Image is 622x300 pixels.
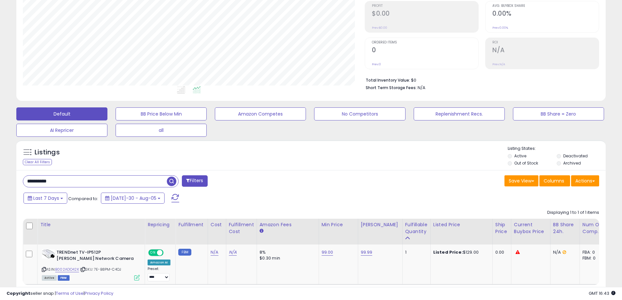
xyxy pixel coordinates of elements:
small: Prev: $0.00 [372,26,387,30]
button: all [116,124,207,137]
b: Short Term Storage Fees: [366,85,417,90]
h5: Listings [35,148,60,157]
img: 41xHoWMvuiL._SL40_.jpg [42,249,55,259]
button: Filters [182,175,207,187]
div: FBA: 0 [582,249,604,255]
strong: Copyright [7,290,30,296]
button: AI Repricer [16,124,107,137]
div: Amazon AI [148,260,170,265]
a: N/A [229,249,237,256]
span: Columns [544,178,564,184]
div: FBM: 0 [582,255,604,261]
a: Privacy Policy [85,290,113,296]
span: N/A [418,85,425,91]
span: ON [149,250,157,256]
div: Num of Comp. [582,221,606,235]
small: Prev: 0 [372,62,381,66]
div: ASIN: [42,249,140,280]
h2: N/A [492,46,599,55]
div: Preset: [148,267,170,281]
a: Terms of Use [56,290,84,296]
button: Save View [504,175,538,186]
a: N/A [211,249,218,256]
button: No Competitors [314,107,405,120]
div: Displaying 1 to 1 of 1 items [547,210,599,216]
div: Cost [211,221,223,228]
div: Fulfillment Cost [229,221,254,235]
div: Amazon Fees [260,221,316,228]
button: Columns [539,175,570,186]
span: Ordered Items [372,41,478,44]
small: Prev: 0.00% [492,26,508,30]
button: Amazon Competes [215,107,306,120]
a: 99.99 [361,249,373,256]
div: 0.00 [495,249,506,255]
span: FBM [58,275,70,281]
small: Amazon Fees. [260,228,263,234]
button: BB Price Below Min [116,107,207,120]
div: Ship Price [495,221,508,235]
span: Avg. Buybox Share [492,4,599,8]
span: Last 7 Days [33,195,59,201]
span: Profit [372,4,478,8]
button: Last 7 Days [24,193,67,204]
b: Listed Price: [433,249,463,255]
b: Total Inventory Value: [366,77,410,83]
h2: $0.00 [372,10,478,19]
div: $129.00 [433,249,487,255]
span: [DATE]-30 - Aug-05 [111,195,156,201]
span: Compared to: [68,196,98,202]
div: seller snap | | [7,291,113,297]
button: Actions [571,175,599,186]
label: Deactivated [563,153,588,159]
a: 99.00 [322,249,333,256]
span: | SKU: 7E-B8PM-C4OJ [80,267,121,272]
div: Fulfillable Quantity [405,221,428,235]
span: 2025-08-14 16:43 GMT [589,290,615,296]
div: [PERSON_NAME] [361,221,400,228]
div: Clear All Filters [23,159,52,165]
span: OFF [163,250,173,256]
button: Default [16,107,107,120]
button: Replenishment Recs. [414,107,505,120]
div: BB Share 24h. [553,221,577,235]
div: Fulfillment [178,221,205,228]
div: Min Price [322,221,355,228]
li: $0 [366,76,594,84]
small: Prev: N/A [492,62,505,66]
p: Listing States: [508,146,606,152]
div: Listed Price [433,221,490,228]
button: [DATE]-30 - Aug-05 [101,193,165,204]
label: Out of Stock [514,160,538,166]
div: Current Buybox Price [514,221,548,235]
span: All listings currently available for purchase on Amazon [42,275,57,281]
div: Repricing [148,221,173,228]
div: $0.30 min [260,255,314,261]
div: Title [40,221,142,228]
label: Active [514,153,526,159]
a: B002ADO42K [55,267,79,272]
span: ROI [492,41,599,44]
label: Archived [563,160,581,166]
b: TRENDnet TV-IP512P [PERSON_NAME] Network Camera [56,249,136,263]
small: FBM [178,249,191,256]
h2: 0.00% [492,10,599,19]
h2: 0 [372,46,478,55]
div: N/A [553,249,575,255]
div: 1 [405,249,425,255]
button: BB Share = Zero [513,107,604,120]
div: 8% [260,249,314,255]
